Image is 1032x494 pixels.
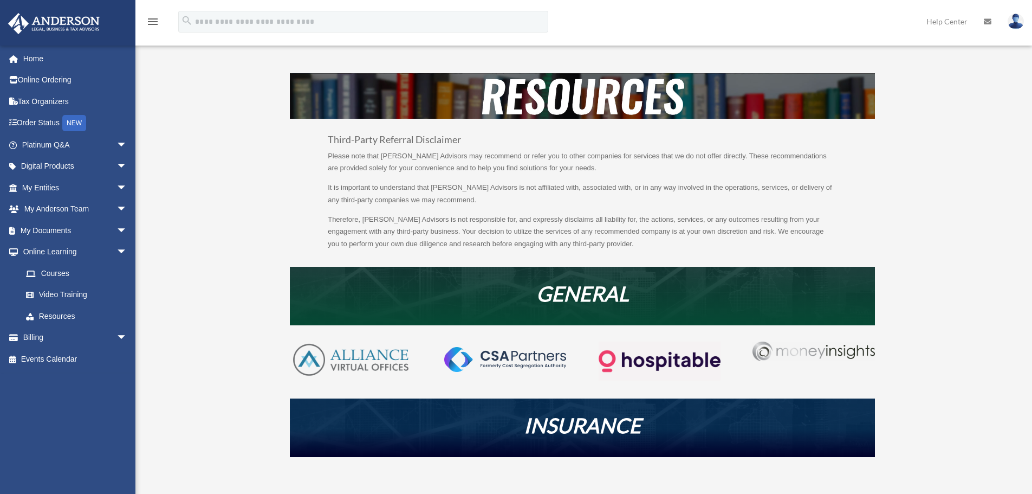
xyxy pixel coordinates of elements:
a: Tax Organizers [8,91,144,112]
div: NEW [62,115,86,131]
a: Platinum Q&Aarrow_drop_down [8,134,144,156]
a: Digital Productsarrow_drop_down [8,156,144,177]
a: Order StatusNEW [8,112,144,134]
h3: Third-Party Referral Disclaimer [328,135,837,150]
span: arrow_drop_down [116,327,138,349]
a: My Anderson Teamarrow_drop_down [8,198,144,220]
p: It is important to understand that [PERSON_NAME] Advisors is not affiliated with, associated with... [328,182,837,214]
img: Logo-transparent-dark [599,342,721,381]
a: Online Ordering [8,69,144,91]
i: search [181,15,193,27]
span: arrow_drop_down [116,177,138,199]
img: Money-Insights-Logo-Silver NEW [752,342,874,362]
a: Home [8,48,144,69]
em: GENERAL [536,281,629,306]
img: Anderson Advisors Platinum Portal [5,13,103,34]
p: Therefore, [PERSON_NAME] Advisors is not responsible for, and expressly disclaims all liability f... [328,214,837,251]
a: My Documentsarrow_drop_down [8,220,144,241]
a: Video Training [15,284,144,306]
a: Courses [15,262,144,284]
a: My Entitiesarrow_drop_down [8,177,144,198]
em: INSURANCE [524,413,641,438]
span: arrow_drop_down [116,241,138,264]
a: Online Learningarrow_drop_down [8,241,144,263]
img: AVO-logo-1-color [290,342,412,378]
i: menu [146,15,159,28]
a: Events Calendar [8,348,144,370]
span: arrow_drop_down [116,156,138,178]
img: resources-header [290,73,875,119]
a: Resources [15,305,138,327]
p: Please note that [PERSON_NAME] Advisors may recommend or refer you to other companies for service... [328,150,837,182]
span: arrow_drop_down [116,134,138,156]
span: arrow_drop_down [116,220,138,242]
img: CSA-partners-Formerly-Cost-Segregation-Authority [444,347,566,372]
img: User Pic [1008,14,1024,29]
a: menu [146,19,159,28]
a: Billingarrow_drop_down [8,327,144,349]
span: arrow_drop_down [116,198,138,221]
